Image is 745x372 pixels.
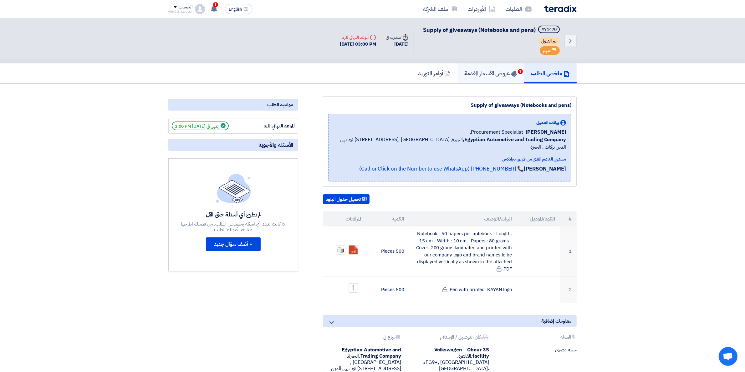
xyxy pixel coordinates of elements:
[328,102,571,109] div: Supply of giveaways (Notebooks and pens)
[560,276,577,303] td: 2
[418,70,451,77] h5: أوامر التوريد
[248,122,295,130] div: الموعد النهائي للرد
[526,128,566,136] span: [PERSON_NAME]
[538,37,560,45] span: تم القبول
[498,347,577,353] div: جنيه مصري
[323,211,366,226] th: المرفقات
[334,156,566,162] div: مسئول الدعم الفني من فريق تيرادكس
[719,347,737,366] div: Open chat
[531,70,570,77] h5: ملخص الطلب
[501,335,577,341] div: العمله
[409,276,517,303] td: Pen with printed KAYAN logo
[500,2,537,16] a: الطلبات
[462,2,500,16] a: الأوردرات
[180,221,287,232] div: اذا كانت لديك أي اسئلة بخصوص الطلب, من فضلك اطرحها هنا بعد قبولك للطلب
[325,335,401,341] div: مباع ل
[229,7,242,12] span: English
[336,246,345,254] img: Notebook_1758461098714.jpg
[366,276,409,303] td: 500 Pieces
[524,165,566,173] strong: [PERSON_NAME]
[366,226,409,276] td: 500 Pieces
[340,34,376,41] div: الموعد النهائي للرد
[386,41,409,48] div: [DATE]
[340,41,376,48] div: [DATE] 03:00 PM
[464,70,517,77] h5: عروض الأسعار المقدمة
[409,226,517,276] td: Notebook - 50 papers per notebook - Length: 15 cm - Width : 10 cm - Papers : 80 grams - Cover: 20...
[411,63,457,83] a: أوامر التوريد
[334,136,566,151] span: الجيزة, [GEOGRAPHIC_DATA] ,[STREET_ADDRESS] محمد بهي الدين بركات , الجيزة
[168,10,192,13] div: ايمن صداق شحاته
[386,34,409,41] div: صدرت في
[225,4,253,14] button: English
[366,211,409,226] th: الكمية
[168,99,298,111] div: مواعيد الطلب
[560,211,577,226] th: #
[434,346,489,360] b: Volkswagen _ Obour 3S facility,
[206,237,261,251] button: + أضف سؤال جديد
[560,226,577,276] td: 1
[349,284,358,292] img: Pen_1758204972330.jpg
[349,246,399,283] a: Our_company_logo_and_brand_names_to_be_displayed_vertically_1758204984320.pdf
[180,211,287,218] div: لم تطرح أي أسئلة حتى الآن
[541,27,557,32] div: #71470
[409,211,517,226] th: البيان/الوصف
[517,211,560,226] th: الكود/الموديل
[258,141,293,148] span: الأسئلة والأجوبة
[457,63,524,83] a: عروض الأسعار المقدمة1
[423,26,561,34] h5: Supply of giveaways (Notebooks and pens)
[213,2,218,7] span: 1
[418,2,462,16] a: ملف الشركة
[323,194,370,204] button: تحميل جدول البنود
[342,346,401,360] b: Egyptian Automotive and Trading Company,
[359,165,524,173] a: 📞 [PHONE_NUMBER] (Call or Click on the Number to use WhatsApp)
[544,5,577,12] img: Teradix logo
[524,63,577,83] a: ملخص الطلب
[179,5,192,10] div: الحساب
[470,128,523,136] span: Procurement Specialist,
[423,26,536,34] span: Supply of giveaways (Notebooks and pens)
[463,136,566,143] b: Egyptian Automotive and Trading Company,
[413,335,489,341] div: مكان التوصيل / الإستلام
[195,4,205,14] img: profile_test.png
[536,119,559,126] span: بيانات العميل
[543,48,550,54] span: مهم
[216,174,251,203] img: empty_state_list.svg
[518,69,523,74] span: 1
[172,122,229,130] span: إنتهي في [DATE] 3:00 PM
[541,318,572,325] span: معلومات إضافية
